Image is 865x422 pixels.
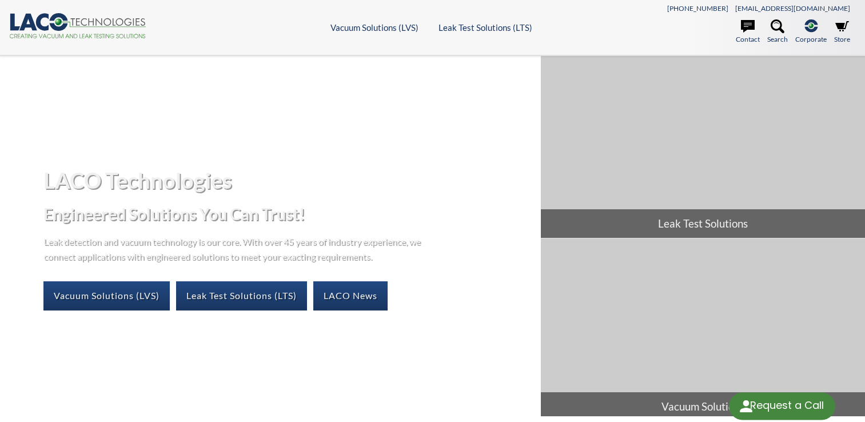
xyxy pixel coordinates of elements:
[439,22,532,33] a: Leak Test Solutions (LTS)
[795,34,827,45] span: Corporate
[735,4,850,13] a: [EMAIL_ADDRESS][DOMAIN_NAME]
[667,4,728,13] a: [PHONE_NUMBER]
[736,19,760,45] a: Contact
[767,19,788,45] a: Search
[834,19,850,45] a: Store
[541,56,865,238] a: Leak Test Solutions
[541,209,865,238] span: Leak Test Solutions
[43,281,170,310] a: Vacuum Solutions (LVS)
[43,204,532,225] h2: Engineered Solutions You Can Trust!
[729,392,835,420] div: Request a Call
[43,234,426,263] p: Leak detection and vacuum technology is our core. With over 45 years of industry experience, we c...
[541,238,865,420] a: Vacuum Solutions
[43,166,532,194] h1: LACO Technologies
[330,22,418,33] a: Vacuum Solutions (LVS)
[541,392,865,421] span: Vacuum Solutions
[750,392,824,419] div: Request a Call
[313,281,388,310] a: LACO News
[737,397,755,415] img: round button
[176,281,307,310] a: Leak Test Solutions (LTS)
